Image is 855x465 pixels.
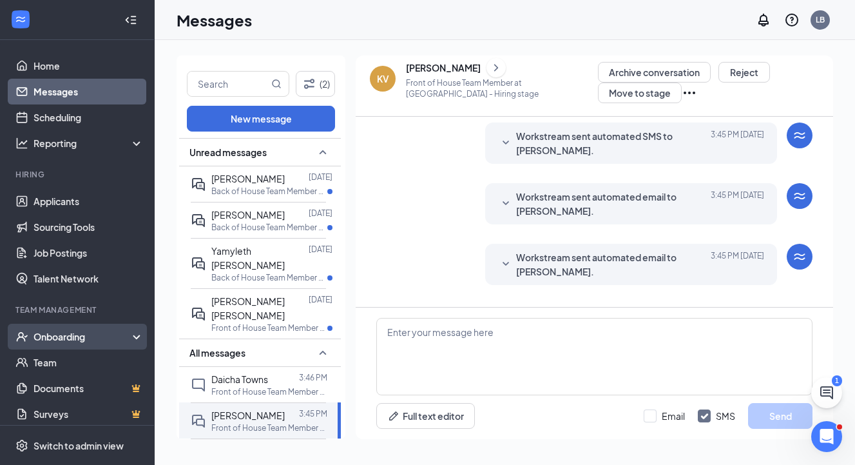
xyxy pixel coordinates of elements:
[191,213,206,228] svg: ActiveDoubleChat
[819,385,834,401] svg: ChatActive
[309,208,332,219] p: [DATE]
[191,306,206,322] svg: ActiveDoubleChat
[191,256,206,272] svg: ActiveDoubleChat
[792,188,807,204] svg: WorkstreamLogo
[315,144,331,160] svg: SmallChevronUp
[15,439,28,452] svg: Settings
[406,61,481,74] div: [PERSON_NAME]
[490,60,503,75] svg: ChevronRight
[191,377,206,393] svg: ChatInactive
[555,304,658,320] span: Applicant System Update (1)
[15,330,28,343] svg: UserCheck
[189,346,245,359] span: All messages
[406,77,598,99] p: Front of House Team Member at [GEOGRAPHIC_DATA] - Hiring stage
[211,222,327,233] p: Back of House Team Member at [GEOGRAPHIC_DATA]
[811,377,842,408] button: ChatActive
[211,245,285,271] span: Yamyleth [PERSON_NAME]
[792,249,807,264] svg: WorkstreamLogo
[315,345,331,361] svg: SmallChevronUp
[189,146,267,159] span: Unread messages
[711,190,764,218] span: [DATE] 3:45 PM
[516,250,706,279] span: Workstream sent automated email to [PERSON_NAME].
[34,79,144,104] a: Messages
[377,72,389,85] div: KV
[34,439,124,452] div: Switch to admin view
[299,372,327,383] p: 3:46 PM
[34,104,144,130] a: Scheduling
[296,71,335,97] button: Filter (2)
[211,295,285,321] span: [PERSON_NAME] [PERSON_NAME]
[598,83,682,103] button: Move to stage
[711,250,764,279] span: [DATE] 3:45 PM
[177,9,252,31] h1: Messages
[211,386,327,397] p: Front of House Team Member at [GEOGRAPHIC_DATA]
[516,190,706,218] span: Workstream sent automated email to [PERSON_NAME].
[187,72,269,96] input: Search
[832,375,842,386] div: 1
[34,401,144,427] a: SurveysCrown
[191,177,206,192] svg: ActiveDoubleChat
[211,272,327,283] p: Back of House Team Member at [GEOGRAPHIC_DATA]
[124,14,137,26] svg: Collapse
[498,257,514,272] svg: SmallChevronDown
[387,410,400,422] svg: Pen
[756,12,771,28] svg: Notifications
[191,413,206,429] svg: DoubleChat
[498,135,514,151] svg: SmallChevronDown
[34,214,144,240] a: Sourcing Tools
[211,422,327,433] p: Front of House Team Member at [GEOGRAPHIC_DATA]
[498,196,514,212] svg: SmallChevronDown
[309,294,332,305] p: [DATE]
[34,266,144,292] a: Talent Network
[486,58,506,77] button: ChevronRight
[34,188,144,214] a: Applicants
[211,322,327,333] p: Front of House Team Member at [GEOGRAPHIC_DATA]
[15,169,141,180] div: Hiring
[811,421,842,452] iframe: Intercom live chat
[15,304,141,315] div: Team Management
[792,128,807,143] svg: WorkstreamLogo
[531,304,546,320] svg: SmallChevronDown
[34,350,144,375] a: Team
[211,173,285,184] span: [PERSON_NAME]
[211,373,268,385] span: Daicha Towns
[376,403,475,429] button: Full text editorPen
[211,186,327,197] p: Back of House Team Member at [GEOGRAPHIC_DATA]
[211,410,285,421] span: [PERSON_NAME]
[14,13,27,26] svg: WorkstreamLogo
[34,137,144,150] div: Reporting
[531,304,658,320] button: SmallChevronDownApplicant System Update (1)
[15,137,28,150] svg: Analysis
[682,85,697,101] svg: Ellipses
[34,330,133,343] div: Onboarding
[211,209,285,221] span: [PERSON_NAME]
[718,62,770,83] button: Reject
[34,53,144,79] a: Home
[516,129,706,157] span: Workstream sent automated SMS to [PERSON_NAME].
[34,240,144,266] a: Job Postings
[34,375,144,401] a: DocumentsCrown
[302,76,317,92] svg: Filter
[271,79,282,89] svg: MagnifyingGlass
[598,62,711,83] button: Archive conversation
[711,129,764,157] span: [DATE] 3:45 PM
[309,172,332,183] p: [DATE]
[816,14,825,25] div: LB
[299,408,327,419] p: 3:45 PM
[784,12,800,28] svg: QuestionInfo
[748,403,812,429] button: Send
[309,244,332,255] p: [DATE]
[187,106,335,132] button: New message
